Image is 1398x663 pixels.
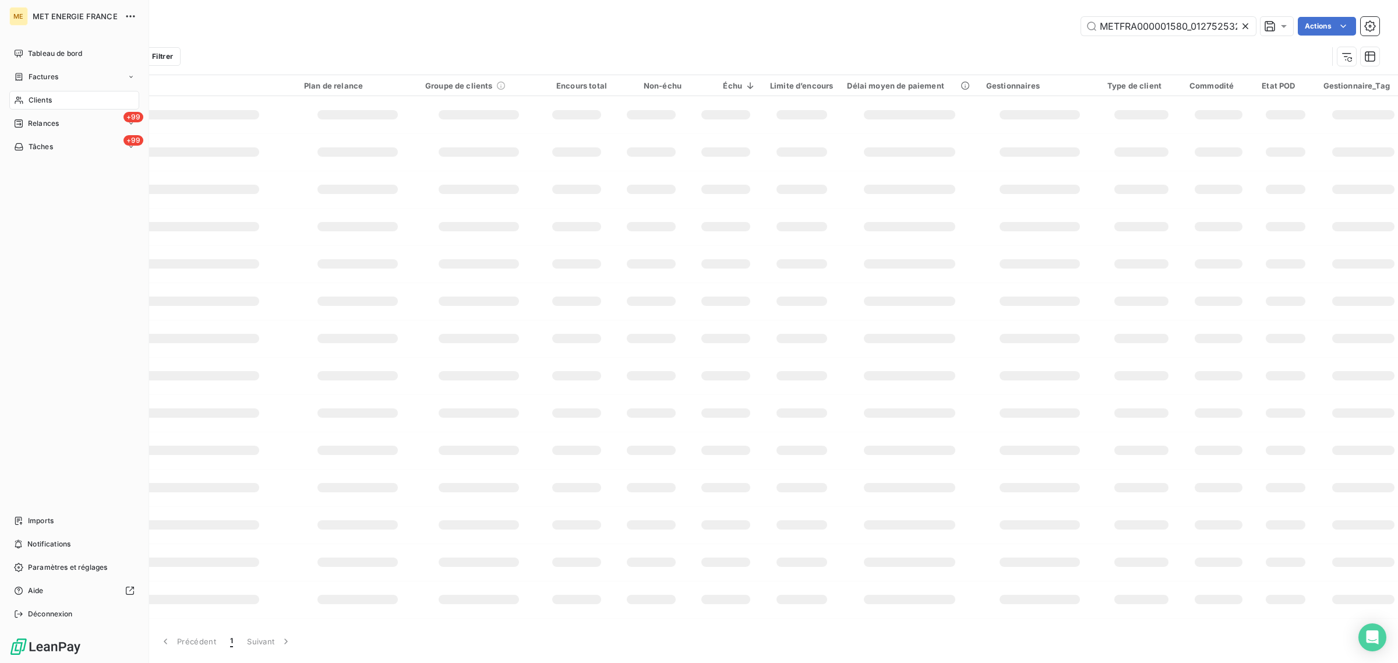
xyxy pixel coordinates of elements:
[9,91,139,110] a: Clients
[29,142,53,152] span: Tâches
[425,81,493,90] span: Groupe de clients
[1262,81,1309,90] div: Etat POD
[9,558,139,577] a: Paramètres et réglages
[9,7,28,26] div: ME
[847,81,972,90] div: Délai moyen de paiement
[621,81,682,90] div: Non-échu
[9,44,139,63] a: Tableau de bord
[1298,17,1356,36] button: Actions
[223,629,240,654] button: 1
[1081,17,1256,36] input: Rechercher
[28,48,82,59] span: Tableau de bord
[9,581,139,600] a: Aide
[27,539,70,549] span: Notifications
[1107,81,1175,90] div: Type de client
[230,636,233,647] span: 1
[9,512,139,530] a: Imports
[9,68,139,86] a: Factures
[28,118,59,129] span: Relances
[123,112,143,122] span: +99
[28,562,107,573] span: Paramètres et réglages
[9,137,139,156] a: +99Tâches
[546,81,607,90] div: Encours total
[696,81,756,90] div: Échu
[28,586,44,596] span: Aide
[986,81,1093,90] div: Gestionnaires
[9,114,139,133] a: +99Relances
[240,629,299,654] button: Suivant
[127,47,181,66] button: Filtrer
[28,609,73,619] span: Déconnexion
[153,629,223,654] button: Précédent
[28,516,54,526] span: Imports
[33,12,118,21] span: MET ENERGIE FRANCE
[9,637,82,656] img: Logo LeanPay
[1358,623,1386,651] div: Open Intercom Messenger
[29,95,52,105] span: Clients
[304,81,411,90] div: Plan de relance
[770,81,833,90] div: Limite d’encours
[123,135,143,146] span: +99
[1189,81,1248,90] div: Commodité
[29,72,58,82] span: Factures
